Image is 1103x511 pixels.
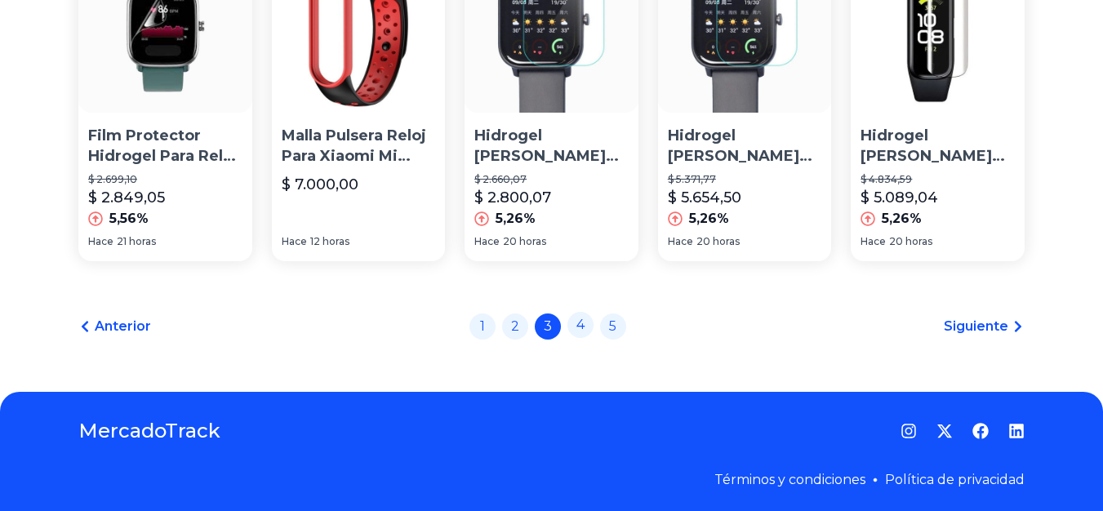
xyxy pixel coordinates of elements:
p: $ 2.800,07 [474,186,551,209]
p: $ 4.834,59 [861,173,1015,186]
p: Hidrogel [PERSON_NAME] Hd Para Reloj Xiaomi Amazfit Gts 3 X3 Unidad [668,126,822,167]
p: $ 2.699,10 [88,173,242,186]
a: 2 [502,313,528,340]
p: $ 5.654,50 [668,186,741,209]
p: $ 2.849,05 [88,186,165,209]
a: Anterior [78,317,151,336]
a: 1 [469,313,496,340]
a: Facebook [972,423,989,439]
span: Anterior [95,317,151,336]
p: Malla Pulsera Reloj Para Xiaomi Mi Band 5 Sport Smart Watch [282,126,436,167]
span: Hace [88,235,113,248]
span: Hace [861,235,886,248]
p: 5,56% [109,209,149,229]
span: 20 horas [503,235,546,248]
a: 4 [567,312,594,338]
span: Hace [668,235,693,248]
p: 5,26% [882,209,922,229]
span: Hace [282,235,307,248]
p: 5,26% [496,209,536,229]
span: Siguiente [944,317,1008,336]
p: $ 2.660,07 [474,173,629,186]
p: $ 7.000,00 [282,173,358,196]
a: Instagram [901,423,917,439]
p: Hidrogel [PERSON_NAME] Para Reloj Xiaomi Amazfit Gts2 Mini X Unidad [474,126,629,167]
span: 20 horas [889,235,932,248]
span: 12 horas [310,235,349,248]
span: Hace [474,235,500,248]
a: Twitter [936,423,953,439]
a: Términos y condiciones [714,472,865,487]
span: 20 horas [696,235,740,248]
a: Siguiente [944,317,1025,336]
span: 21 horas [117,235,156,248]
a: MercadoTrack [78,418,220,444]
p: Film Protector Hidrogel Para Reloj Xiaomi Amazfit Gts2 X3 [88,126,242,167]
p: Hidrogel [PERSON_NAME] Protector Para Reloj Xiaomi Mi Band 5 X3 Uni [861,126,1015,167]
p: $ 5.089,04 [861,186,938,209]
a: 5 [600,313,626,340]
a: Política de privacidad [885,472,1025,487]
p: $ 5.371,77 [668,173,822,186]
p: 5,26% [689,209,729,229]
a: LinkedIn [1008,423,1025,439]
